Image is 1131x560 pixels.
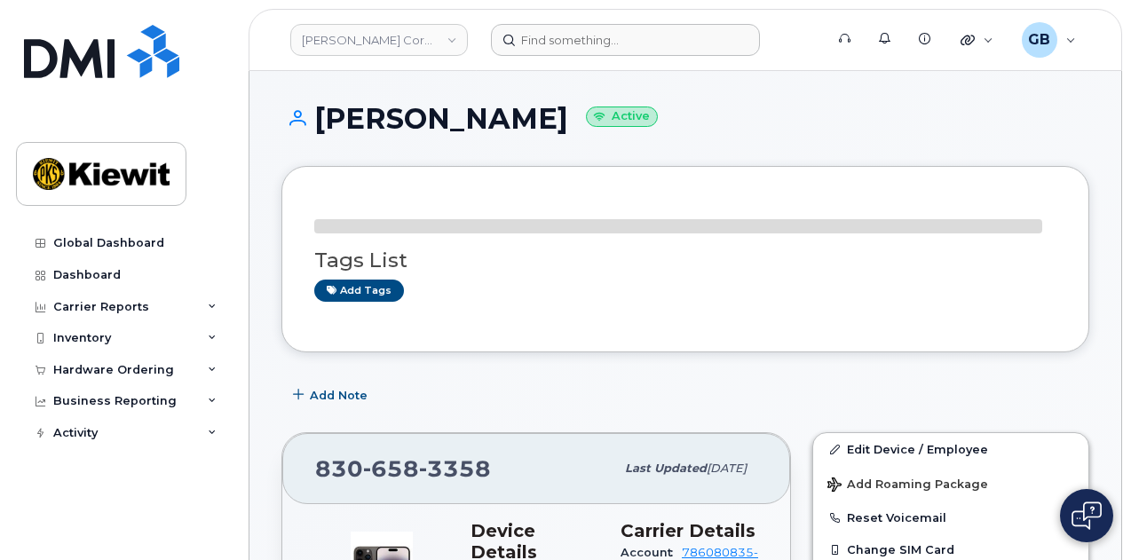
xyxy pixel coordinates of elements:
a: Edit Device / Employee [813,433,1088,465]
span: 658 [363,455,419,482]
span: [DATE] [707,461,747,475]
img: Open chat [1072,501,1102,530]
span: 830 [315,455,491,482]
span: Add Note [310,387,368,404]
a: Add tags [314,280,404,302]
button: Add Roaming Package [813,465,1088,501]
small: Active [586,106,658,127]
h3: Tags List [314,249,1056,272]
span: 3358 [419,455,491,482]
h1: [PERSON_NAME] [281,103,1089,134]
span: Account [621,546,682,559]
h3: Carrier Details [621,520,758,541]
span: Last updated [625,461,707,475]
button: Add Note [281,379,383,411]
button: Reset Voicemail [813,501,1088,533]
span: Add Roaming Package [827,477,988,494]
